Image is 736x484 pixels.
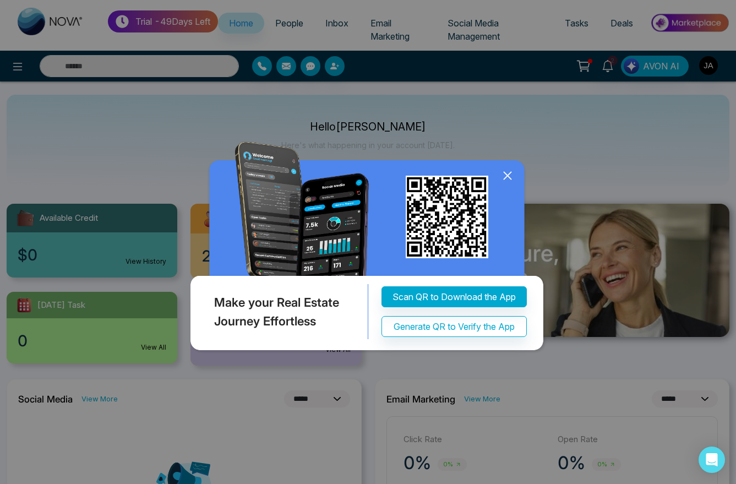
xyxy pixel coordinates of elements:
div: Make your Real Estate Journey Effortless [188,284,368,339]
img: QRModal [188,142,549,356]
img: qr_for_download_app.png [406,176,488,258]
button: Scan QR to Download the App [381,286,527,307]
button: Generate QR to Verify the App [381,316,527,337]
div: Open Intercom Messenger [699,447,725,473]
